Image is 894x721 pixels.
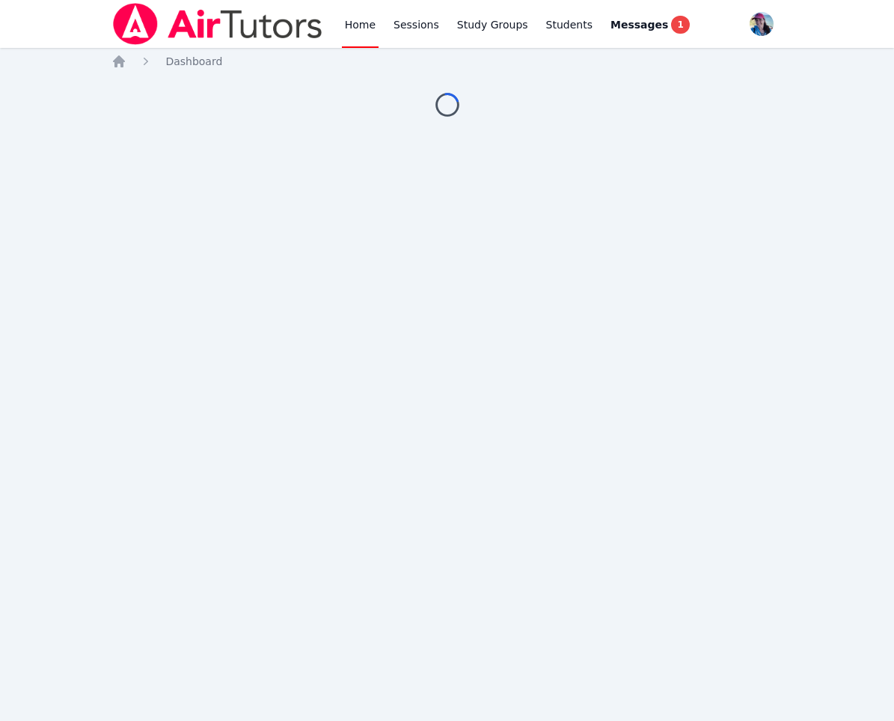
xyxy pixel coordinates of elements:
nav: Breadcrumb [111,54,782,69]
span: Messages [610,17,668,32]
img: Air Tutors [111,3,323,45]
a: Dashboard [165,54,222,69]
span: Dashboard [165,55,222,67]
span: 1 [671,16,689,34]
